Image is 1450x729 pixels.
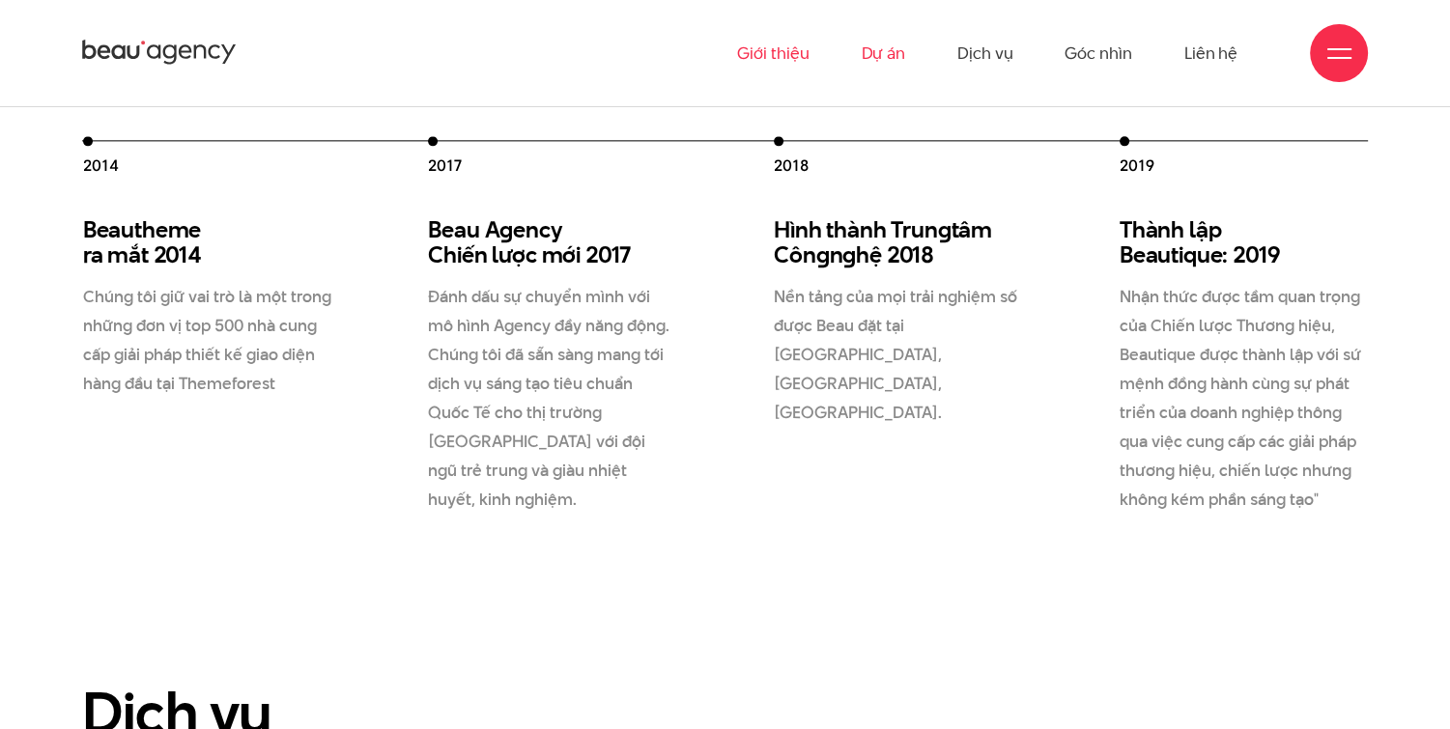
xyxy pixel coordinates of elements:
[842,238,856,270] en: g
[83,217,332,266] h3: Beautheme ra mắt 2014
[1120,217,1369,266] h3: Thành lập Beautique: 2019
[774,217,1023,266] h3: Hình thành Trun tâm Côn n hệ 2018
[499,213,513,245] en: g
[83,155,332,177] h4: 2014
[428,217,677,266] h3: Beau A ency Chiến lược mới 2017
[428,155,677,177] h4: 2017
[938,213,952,245] en: g
[1120,155,1369,177] h4: 2019
[774,155,1023,177] h4: 2018
[774,282,1023,427] p: Nền tảng của mọi trải nghiệm số được Beau đặt tại [GEOGRAPHIC_DATA], [GEOGRAPHIC_DATA], [GEOGRAPH...
[83,282,332,398] p: Chúng tôi giữ vai trò là một trong những đơn vị top 500 nhà cung cấp giải pháp thiết kế giao diện...
[1120,282,1369,515] p: Nhận thức được tầm quan trọng của Chiến lược Thương hiệu, Beautique được thành lập với sứ mệnh đồ...
[428,282,677,515] p: Đánh dấu sự chuyển mình với mô hình Agency đầy năng động. Chúng tôi đã sẵn sàng mang tới dịch vụ ...
[816,238,830,270] en: g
